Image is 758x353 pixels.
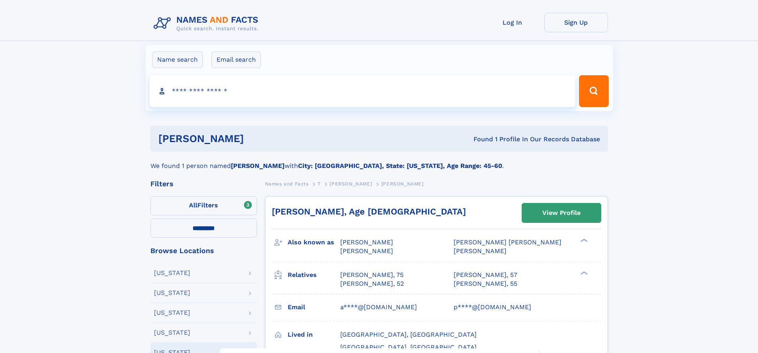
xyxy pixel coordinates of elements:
[318,181,321,187] span: T
[454,271,517,279] a: [PERSON_NAME], 57
[288,268,340,282] h3: Relatives
[150,13,265,34] img: Logo Names and Facts
[359,135,600,144] div: Found 1 Profile In Our Records Database
[454,247,507,255] span: [PERSON_NAME]
[579,270,588,275] div: ❯
[340,331,477,338] span: [GEOGRAPHIC_DATA], [GEOGRAPHIC_DATA]
[158,134,359,144] h1: [PERSON_NAME]
[288,236,340,249] h3: Also known as
[150,247,257,254] div: Browse Locations
[454,279,517,288] a: [PERSON_NAME], 55
[340,279,404,288] a: [PERSON_NAME], 52
[481,13,544,32] a: Log In
[288,300,340,314] h3: Email
[381,181,424,187] span: [PERSON_NAME]
[150,75,576,107] input: search input
[150,196,257,215] label: Filters
[150,152,608,171] div: We found 1 person named with .
[340,343,477,351] span: [GEOGRAPHIC_DATA], [GEOGRAPHIC_DATA]
[579,75,608,107] button: Search Button
[154,290,190,296] div: [US_STATE]
[318,179,321,189] a: T
[265,179,309,189] a: Names and Facts
[152,51,203,68] label: Name search
[150,180,257,187] div: Filters
[154,330,190,336] div: [US_STATE]
[522,203,601,222] a: View Profile
[542,204,581,222] div: View Profile
[288,328,340,341] h3: Lived in
[579,238,588,243] div: ❯
[231,162,284,170] b: [PERSON_NAME]
[340,271,403,279] a: [PERSON_NAME], 75
[154,310,190,316] div: [US_STATE]
[340,238,393,246] span: [PERSON_NAME]
[544,13,608,32] a: Sign Up
[329,179,372,189] a: [PERSON_NAME]
[211,51,261,68] label: Email search
[189,201,197,209] span: All
[272,207,466,216] a: [PERSON_NAME], Age [DEMOGRAPHIC_DATA]
[298,162,502,170] b: City: [GEOGRAPHIC_DATA], State: [US_STATE], Age Range: 45-60
[454,238,561,246] span: [PERSON_NAME] [PERSON_NAME]
[329,181,372,187] span: [PERSON_NAME]
[340,247,393,255] span: [PERSON_NAME]
[154,270,190,276] div: [US_STATE]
